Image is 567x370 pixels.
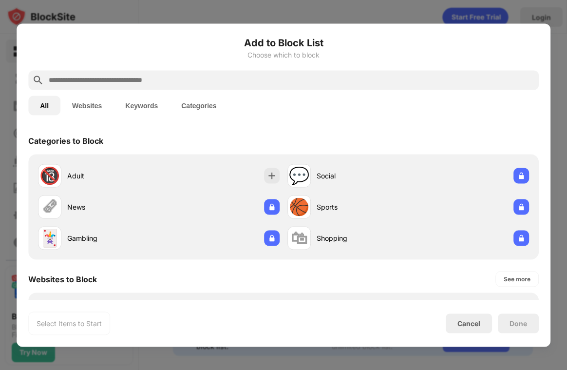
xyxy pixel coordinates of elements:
img: search.svg [32,74,44,86]
div: Adult [67,171,159,181]
div: 🃏 [39,228,60,248]
div: Websites to Block [28,274,97,284]
button: Websites [60,96,113,115]
div: Gambling [67,233,159,243]
div: Done [510,319,527,327]
button: All [28,96,60,115]
div: 🔞 [39,166,60,186]
div: Social [317,171,408,181]
div: 🛍 [291,228,307,248]
div: News [67,202,159,212]
div: 🏀 [289,197,309,217]
div: Shopping [317,233,408,243]
button: Keywords [113,96,170,115]
div: Cancel [457,319,480,328]
h6: Add to Block List [28,35,539,50]
div: Categories to Block [28,136,103,145]
div: 💬 [289,166,309,186]
button: Categories [170,96,228,115]
div: 🗞 [41,197,58,217]
div: Choose which to block [28,51,539,58]
div: See more [504,274,530,284]
div: Select Items to Start [37,318,102,328]
div: Sports [317,202,408,212]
